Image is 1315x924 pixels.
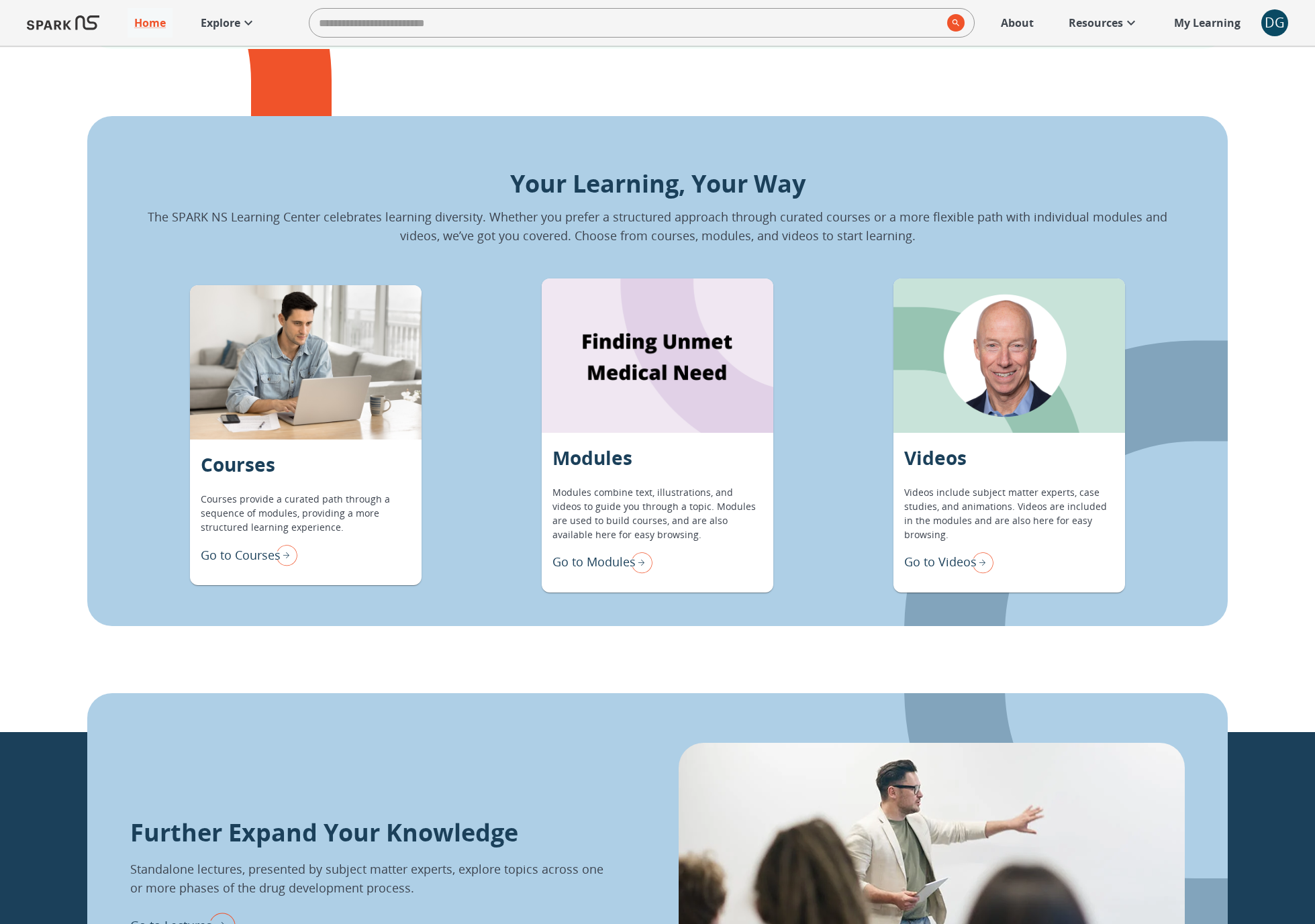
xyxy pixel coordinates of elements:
p: The SPARK NS Learning Center celebrates learning diversity. Whether you prefer a structured appro... [130,207,1185,245]
p: Home [134,15,166,31]
p: Resources [1069,15,1123,31]
p: Your Learning, Your Way [130,166,1185,202]
div: Go to Courses [201,541,297,569]
a: Home [128,8,173,38]
div: DG [1261,9,1288,36]
p: Videos [904,444,967,472]
p: Explore [201,15,240,31]
p: Videos include subject matter experts, case studies, and animations. Videos are included in the m... [904,485,1114,542]
div: Go to Modules [552,548,652,576]
p: Modules combine text, illustrations, and videos to guide you through a topic. Modules are used to... [552,485,763,542]
img: right arrow [626,548,652,576]
img: right arrow [967,548,993,576]
button: search [942,9,965,37]
img: Logo of SPARK at Stanford [27,7,99,39]
img: right arrow [271,541,297,569]
p: Courses [201,450,275,478]
div: Courses [190,285,422,440]
p: Go to Courses [201,546,281,564]
p: About [1001,15,1034,31]
p: Modules [552,444,632,472]
p: Go to Videos [904,553,977,571]
div: Videos [893,278,1125,433]
div: Modules [542,278,773,433]
p: My Learning [1174,15,1240,31]
p: Further Expand Your Knowledge [130,816,518,849]
p: Go to Modules [552,553,636,571]
a: Explore [194,8,263,38]
a: My Learning [1167,8,1248,38]
button: account of current user [1261,9,1288,36]
p: Courses provide a curated path through a sequence of modules, providing a more structured learnin... [201,492,411,534]
div: Go to Videos [904,548,993,576]
p: Standalone lectures, presented by subject matter experts, explore topics across one or more phase... [130,860,612,897]
a: About [994,8,1040,38]
a: Resources [1062,8,1146,38]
